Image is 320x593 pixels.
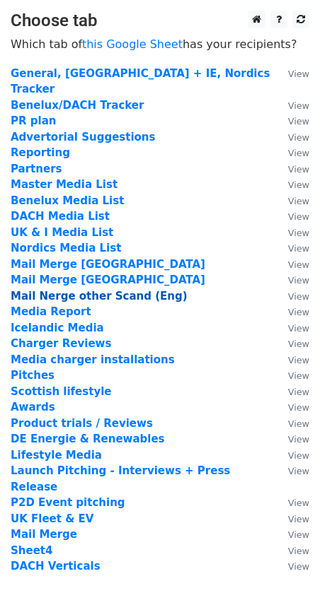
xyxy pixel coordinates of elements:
[288,466,309,476] small: View
[274,274,309,286] a: View
[274,146,309,159] a: View
[11,528,77,541] a: Mail Merge
[274,353,309,366] a: View
[274,242,309,254] a: View
[288,450,309,461] small: View
[274,496,309,509] a: View
[288,339,309,349] small: View
[274,210,309,223] a: View
[274,464,309,477] a: View
[11,242,121,254] strong: Nordics Media List
[11,163,62,175] a: Partners
[11,146,70,159] strong: Reporting
[288,180,309,190] small: View
[288,275,309,286] small: View
[288,100,309,111] small: View
[274,131,309,143] a: View
[274,337,309,350] a: View
[249,525,320,593] iframe: Chat Widget
[11,11,309,31] h3: Choose tab
[11,210,110,223] a: DACH Media List
[288,243,309,254] small: View
[274,115,309,127] a: View
[288,132,309,143] small: View
[288,434,309,445] small: View
[288,498,309,508] small: View
[11,337,111,350] a: Charger Reviews
[288,387,309,397] small: View
[274,512,309,525] a: View
[11,258,205,271] strong: Mail Merge [GEOGRAPHIC_DATA]
[274,305,309,318] a: View
[11,544,52,557] strong: Sheet4
[288,418,309,429] small: View
[288,211,309,222] small: View
[11,37,309,52] p: Which tab of has your recipients?
[11,322,104,334] strong: Icelandic Media
[288,69,309,79] small: View
[11,290,188,303] strong: Mail Nerge other Scand (Eng)
[11,67,270,96] a: General, [GEOGRAPHIC_DATA] + IE, Nordics Tracker
[288,307,309,317] small: View
[274,290,309,303] a: View
[274,417,309,430] a: View
[288,370,309,381] small: View
[274,258,309,271] a: View
[288,259,309,270] small: View
[11,449,102,462] a: Lifestyle Media
[288,355,309,365] small: View
[11,226,113,239] a: UK & I Media List
[274,163,309,175] a: View
[11,274,205,286] a: Mail Merge [GEOGRAPHIC_DATA]
[274,433,309,445] a: View
[288,291,309,302] small: View
[11,305,91,318] a: Media Report
[11,369,55,382] a: Pitches
[274,401,309,413] a: View
[274,369,309,382] a: View
[274,449,309,462] a: View
[288,323,309,334] small: View
[11,464,230,493] a: Launch Pitching - Interviews + Press Release
[11,560,101,573] strong: DACH Verticals
[274,67,309,80] a: View
[11,178,118,191] a: Master Media List
[11,194,124,207] a: Benelux Media List
[274,385,309,398] a: View
[11,385,112,398] a: Scottish lifestyle
[288,228,309,238] small: View
[11,401,55,413] a: Awards
[274,322,309,334] a: View
[274,226,309,239] a: View
[11,496,125,509] strong: P2D Event pitching
[11,512,93,525] a: UK Fleet & EV
[274,194,309,207] a: View
[11,433,165,445] strong: DE Energie & Renewables
[11,131,155,143] a: Advertorial Suggestions
[288,514,309,524] small: View
[11,417,153,430] a: Product trials / Reviews
[82,37,183,51] a: this Google Sheet
[11,99,144,112] a: Benelux/DACH Tracker
[11,115,56,127] a: PR plan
